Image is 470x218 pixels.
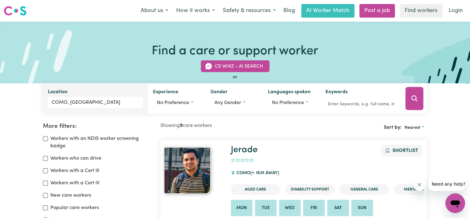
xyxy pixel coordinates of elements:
[201,61,269,72] button: CS Whiz - AI Search
[445,193,465,213] iframe: Button to launch messaging window
[152,44,318,59] h1: Find a care or support worker
[50,204,99,212] label: Popular care workers
[231,165,283,182] div: COMO
[428,177,465,191] iframe: Message from company
[231,200,252,216] li: Available on Mon
[381,145,422,157] button: Add to shortlist
[50,179,100,187] label: Workers with a Cert IV
[384,125,402,130] span: Sort by:
[327,200,349,216] li: Available on Sat
[4,4,37,9] span: Need any help?
[214,100,241,105] span: Any gender
[50,167,99,174] label: Workers with a Cert III
[172,4,219,17] button: How it works
[400,4,442,18] a: Find workers
[404,125,421,130] span: Nearest
[4,4,27,18] a: Careseekers logo
[160,123,294,129] h2: Showing care workers
[268,97,315,109] button: Worker language preferences
[48,97,143,108] input: Enter a suburb
[231,145,258,154] a: Jerade
[164,147,210,194] img: View Jerade's profile
[340,184,389,195] li: General Care
[279,200,301,216] li: Available on Wed
[272,100,304,105] span: No preference
[413,178,426,191] iframe: Close message
[153,88,178,97] label: Experience
[231,157,254,164] div: add rating by typing an integer from 0 to 5 or pressing arrow keys
[268,88,311,97] label: Languages spoken
[405,87,423,110] button: Search
[50,155,101,162] label: Workers who can drive
[4,5,27,16] img: Careseekers logo
[43,123,153,130] h2: More filters:
[325,88,348,97] label: Keywords
[210,88,228,97] label: Gender
[219,4,280,17] button: Safety & resources
[303,200,325,216] li: Available on Fri
[445,4,466,18] a: Login
[50,135,153,150] label: Workers with an NDIS worker screening badge
[280,4,299,18] a: Blog
[359,4,395,18] a: Post a job
[402,123,427,132] button: Sort search results
[351,200,373,216] li: Available on Sun
[250,171,279,175] span: (< 1km away)
[180,123,183,128] b: 9
[43,73,427,81] div: or
[48,88,67,97] label: Location
[301,4,354,18] a: AI Worker Match
[164,147,223,194] a: Jerade
[394,184,443,195] li: Mental Health
[50,192,91,199] label: New care workers
[285,184,335,195] li: Disability Support
[157,100,189,105] span: No preference
[392,148,418,153] span: Shortlist
[210,97,258,109] button: Worker gender preference
[325,99,397,109] input: Enter keywords, e.g. full name, interests
[255,200,277,216] li: Available on Tue
[153,97,201,109] button: Worker experience options
[231,184,280,195] li: Aged Care
[137,4,172,17] button: About us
